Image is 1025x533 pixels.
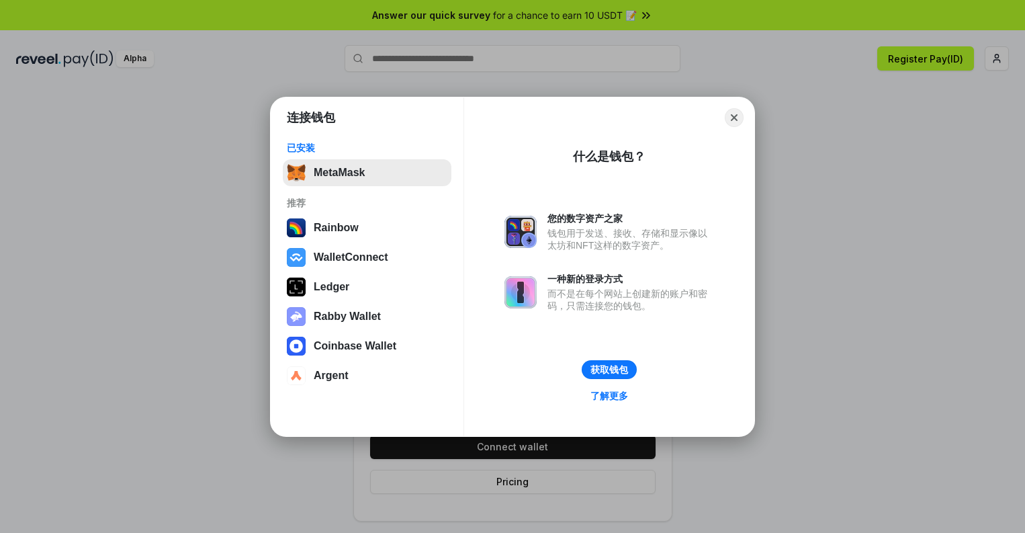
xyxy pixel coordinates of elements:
button: 获取钱包 [582,360,637,379]
div: 一种新的登录方式 [547,273,714,285]
div: Coinbase Wallet [314,340,396,352]
div: 而不是在每个网站上创建新的账户和密码，只需连接您的钱包。 [547,288,714,312]
button: MetaMask [283,159,451,186]
button: Rabby Wallet [283,303,451,330]
img: svg+xml,%3Csvg%20xmlns%3D%22http%3A%2F%2Fwww.w3.org%2F2000%2Fsvg%22%20width%3D%2228%22%20height%3... [287,278,306,296]
button: Close [725,108,744,127]
div: 获取钱包 [590,364,628,376]
img: svg+xml,%3Csvg%20width%3D%2228%22%20height%3D%2228%22%20viewBox%3D%220%200%2028%2028%22%20fill%3D... [287,248,306,267]
h1: 连接钱包 [287,110,335,126]
img: svg+xml,%3Csvg%20xmlns%3D%22http%3A%2F%2Fwww.w3.org%2F2000%2Fsvg%22%20fill%3D%22none%22%20viewBox... [504,216,537,248]
div: Rabby Wallet [314,311,381,323]
button: Rainbow [283,214,451,241]
img: svg+xml,%3Csvg%20fill%3D%22none%22%20height%3D%2233%22%20viewBox%3D%220%200%2035%2033%22%20width%... [287,163,306,182]
div: Argent [314,370,349,382]
img: svg+xml,%3Csvg%20width%3D%22120%22%20height%3D%22120%22%20viewBox%3D%220%200%20120%20120%22%20fil... [287,218,306,237]
button: Coinbase Wallet [283,333,451,360]
div: WalletConnect [314,251,388,263]
button: WalletConnect [283,244,451,271]
div: Rainbow [314,222,359,234]
button: Argent [283,362,451,389]
div: 了解更多 [590,390,628,402]
div: MetaMask [314,167,365,179]
div: 已安装 [287,142,447,154]
img: svg+xml,%3Csvg%20xmlns%3D%22http%3A%2F%2Fwww.w3.org%2F2000%2Fsvg%22%20fill%3D%22none%22%20viewBox... [504,276,537,309]
div: 钱包用于发送、接收、存储和显示像以太坊和NFT这样的数字资产。 [547,227,714,251]
div: Ledger [314,281,349,293]
img: svg+xml,%3Csvg%20width%3D%2228%22%20height%3D%2228%22%20viewBox%3D%220%200%2028%2028%22%20fill%3D... [287,366,306,385]
img: svg+xml,%3Csvg%20width%3D%2228%22%20height%3D%2228%22%20viewBox%3D%220%200%2028%2028%22%20fill%3D... [287,337,306,356]
div: 推荐 [287,197,447,209]
a: 了解更多 [582,387,636,405]
img: svg+xml,%3Csvg%20xmlns%3D%22http%3A%2F%2Fwww.w3.org%2F2000%2Fsvg%22%20fill%3D%22none%22%20viewBox... [287,307,306,326]
div: 什么是钱包？ [573,149,645,165]
div: 您的数字资产之家 [547,212,714,224]
button: Ledger [283,274,451,300]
